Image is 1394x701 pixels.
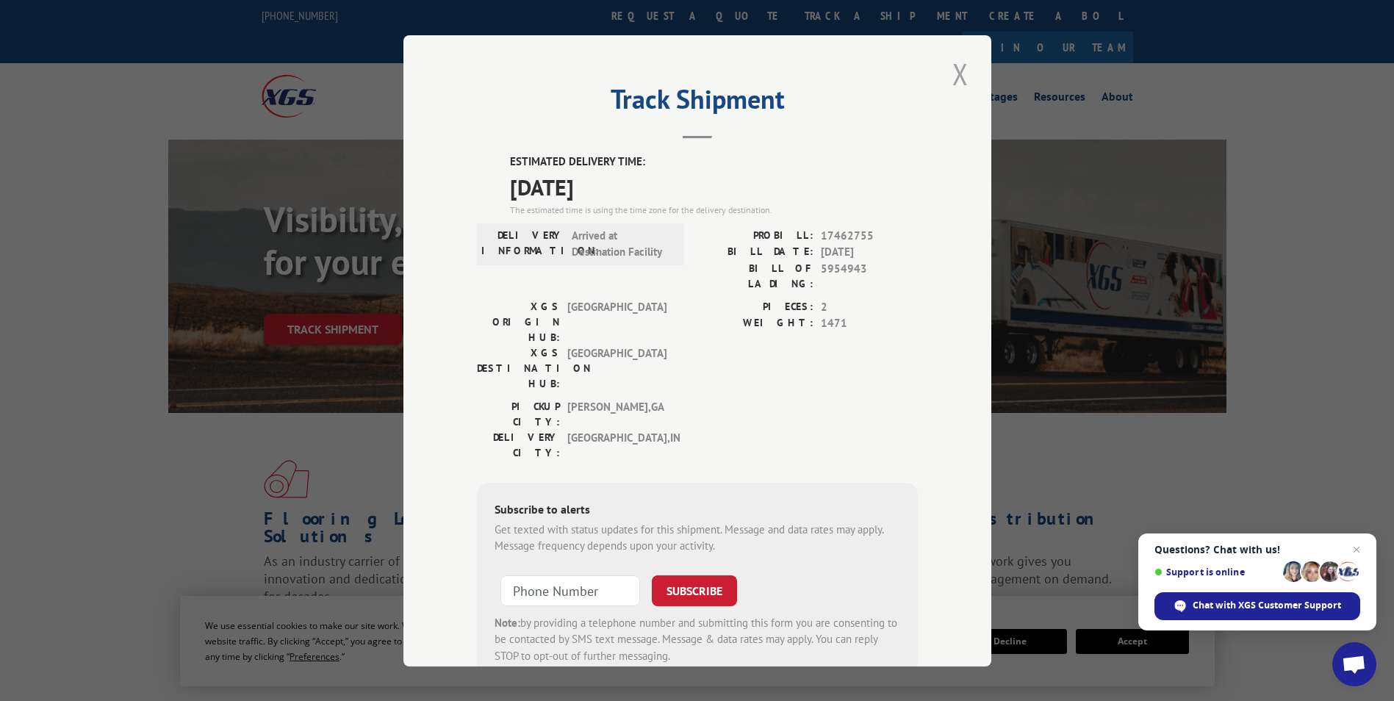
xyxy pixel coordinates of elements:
[821,315,918,332] span: 1471
[477,298,560,345] label: XGS ORIGIN HUB:
[821,298,918,315] span: 2
[477,89,918,117] h2: Track Shipment
[1154,592,1360,620] span: Chat with XGS Customer Support
[481,227,564,260] label: DELIVERY INFORMATION:
[510,170,918,203] span: [DATE]
[495,614,900,664] div: by providing a telephone number and submitting this form you are consenting to be contacted by SM...
[821,244,918,261] span: [DATE]
[495,615,520,629] strong: Note:
[495,521,900,554] div: Get texted with status updates for this shipment. Message and data rates may apply. Message frequ...
[567,298,667,345] span: [GEOGRAPHIC_DATA]
[477,429,560,460] label: DELIVERY CITY:
[477,345,560,391] label: XGS DESTINATION HUB:
[697,227,813,244] label: PROBILL:
[821,227,918,244] span: 17462755
[948,54,973,94] button: Close modal
[1193,599,1341,612] span: Chat with XGS Customer Support
[567,429,667,460] span: [GEOGRAPHIC_DATA] , IN
[821,260,918,291] span: 5954943
[500,575,640,605] input: Phone Number
[1154,544,1360,556] span: Questions? Chat with us!
[1154,567,1278,578] span: Support is online
[572,227,671,260] span: Arrived at Destination Facility
[697,298,813,315] label: PIECES:
[510,203,918,216] div: The estimated time is using the time zone for the delivery destination.
[495,500,900,521] div: Subscribe to alerts
[567,345,667,391] span: [GEOGRAPHIC_DATA]
[510,154,918,170] label: ESTIMATED DELIVERY TIME:
[697,244,813,261] label: BILL DATE:
[697,315,813,332] label: WEIGHT:
[697,260,813,291] label: BILL OF LADING:
[1332,642,1376,686] a: Open chat
[567,398,667,429] span: [PERSON_NAME] , GA
[652,575,737,605] button: SUBSCRIBE
[477,398,560,429] label: PICKUP CITY:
